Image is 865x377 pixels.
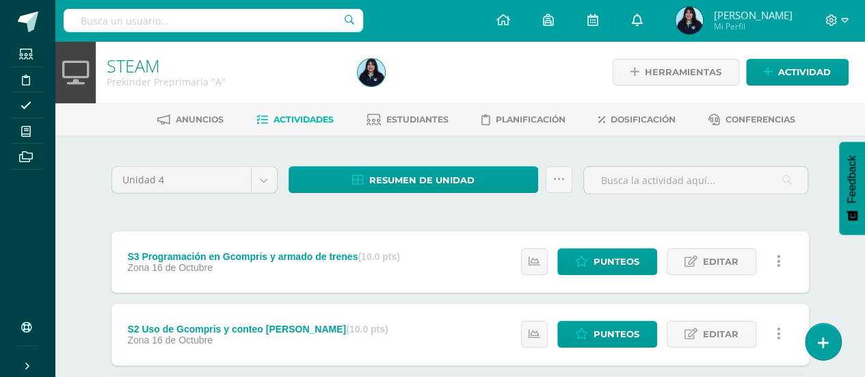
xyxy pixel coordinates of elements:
[598,109,676,131] a: Dosificación
[152,262,213,273] span: 16 de Octubre
[358,59,385,86] img: 717e1260f9baba787432b05432d0efc0.png
[703,249,738,274] span: Editar
[358,251,399,262] strong: (10.0 pts)
[107,75,341,88] div: Prekinder Preprimaria 'A'
[289,166,539,193] a: Resumen de unidad
[481,109,565,131] a: Planificación
[676,7,703,34] img: 717e1260f9baba787432b05432d0efc0.png
[64,9,363,32] input: Busca un usuario...
[386,114,449,125] span: Estudiantes
[746,59,849,86] a: Actividad
[112,167,277,193] a: Unidad 4
[127,324,388,335] div: S2 Uso de Gcompris y conteo [PERSON_NAME]
[127,335,149,346] span: Zona
[122,167,241,193] span: Unidad 4
[107,56,341,75] h1: STEAM
[157,109,224,131] a: Anuncios
[611,114,676,125] span: Dosificación
[256,109,334,131] a: Actividades
[778,60,831,85] span: Actividad
[274,114,334,125] span: Actividades
[176,114,224,125] span: Anuncios
[346,324,388,335] strong: (10.0 pts)
[557,248,657,275] a: Punteos
[127,262,149,273] span: Zona
[557,321,657,348] a: Punteos
[703,322,738,347] span: Editar
[613,59,739,86] a: Herramientas
[594,322,639,347] span: Punteos
[107,54,160,77] a: STEAM
[369,168,475,193] span: Resumen de unidad
[367,109,449,131] a: Estudiantes
[713,8,792,22] span: [PERSON_NAME]
[152,335,213,346] span: 16 de Octubre
[584,167,808,194] input: Busca la actividad aquí...
[708,109,795,131] a: Conferencias
[713,21,792,32] span: Mi Perfil
[594,249,639,274] span: Punteos
[645,60,721,85] span: Herramientas
[846,155,858,203] span: Feedback
[726,114,795,125] span: Conferencias
[127,251,399,262] div: S3 Programación en Gcompris y armado de trenes
[839,142,865,235] button: Feedback - Mostrar encuesta
[496,114,565,125] span: Planificación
